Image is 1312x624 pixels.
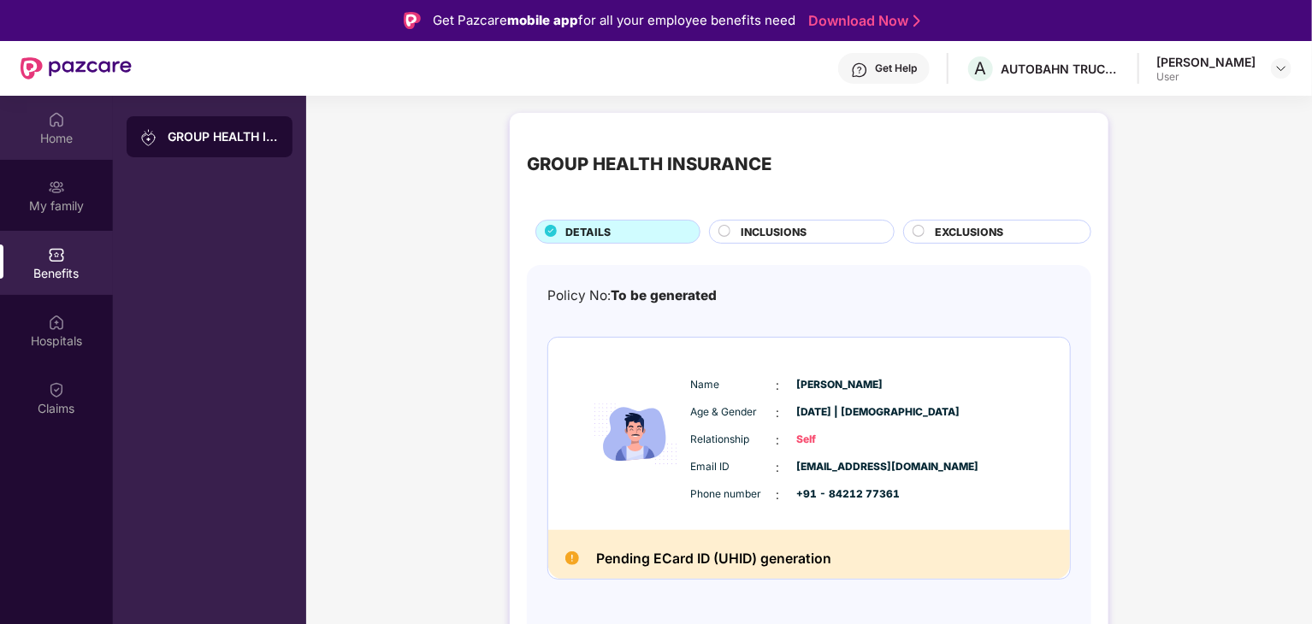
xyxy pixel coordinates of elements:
span: Relationship [691,432,777,448]
img: svg+xml;base64,PHN2ZyBpZD0iRHJvcGRvd24tMzJ4MzIiIHhtbG5zPSJodHRwOi8vd3d3LnczLm9yZy8yMDAwL3N2ZyIgd2... [1274,62,1288,75]
img: svg+xml;base64,PHN2ZyBpZD0iSG9zcGl0YWxzIiB4bWxucz0iaHR0cDovL3d3dy53My5vcmcvMjAwMC9zdmciIHdpZHRoPS... [48,314,65,331]
span: [PERSON_NAME] [797,377,883,393]
span: A [975,58,987,79]
span: : [777,486,780,504]
span: Email ID [691,459,777,475]
span: : [777,431,780,450]
span: Phone number [691,486,777,503]
span: Name [691,377,777,393]
span: : [777,458,780,477]
img: Stroke [913,12,920,30]
span: Age & Gender [691,404,777,421]
img: svg+xml;base64,PHN2ZyBpZD0iQmVuZWZpdHMiIHhtbG5zPSJodHRwOi8vd3d3LnczLm9yZy8yMDAwL3N2ZyIgd2lkdGg9Ij... [48,246,65,263]
img: svg+xml;base64,PHN2ZyB3aWR0aD0iMjAiIGhlaWdodD0iMjAiIHZpZXdCb3g9IjAgMCAyMCAyMCIgZmlsbD0ibm9uZSIgeG... [140,129,157,146]
img: Pending [565,551,579,565]
a: Download Now [808,12,915,30]
h2: Pending ECard ID (UHID) generation [596,547,831,570]
img: New Pazcare Logo [21,57,132,79]
span: Self [797,432,883,448]
span: EXCLUSIONS [935,224,1003,240]
img: svg+xml;base64,PHN2ZyBpZD0iQ2xhaW0iIHhtbG5zPSJodHRwOi8vd3d3LnczLm9yZy8yMDAwL3N2ZyIgd2lkdGg9IjIwIi... [48,381,65,398]
img: svg+xml;base64,PHN2ZyB3aWR0aD0iMjAiIGhlaWdodD0iMjAiIHZpZXdCb3g9IjAgMCAyMCAyMCIgZmlsbD0ibm9uZSIgeG... [48,179,65,196]
div: GROUP HEALTH INSURANCE [168,128,279,145]
div: User [1156,70,1256,84]
span: INCLUSIONS [741,224,807,240]
img: Logo [404,12,421,29]
img: svg+xml;base64,PHN2ZyBpZD0iSG9tZSIgeG1sbnM9Imh0dHA6Ly93d3cudzMub3JnLzIwMDAvc3ZnIiB3aWR0aD0iMjAiIG... [48,111,65,128]
span: +91 - 84212 77361 [797,486,883,503]
img: svg+xml;base64,PHN2ZyBpZD0iSGVscC0zMngzMiIgeG1sbnM9Imh0dHA6Ly93d3cudzMub3JnLzIwMDAvc3ZnIiB3aWR0aD... [851,62,868,79]
strong: mobile app [507,12,578,28]
div: Policy No: [547,286,717,306]
span: [DATE] | [DEMOGRAPHIC_DATA] [797,404,883,421]
div: [PERSON_NAME] [1156,54,1256,70]
div: GROUP HEALTH INSURANCE [527,150,771,178]
img: icon [584,358,687,509]
div: AUTOBAHN TRUCKING [1001,61,1120,77]
span: : [777,403,780,422]
span: [EMAIL_ADDRESS][DOMAIN_NAME] [797,459,883,475]
div: Get Help [875,62,917,75]
div: Get Pazcare for all your employee benefits need [433,10,795,31]
span: : [777,376,780,395]
span: DETAILS [565,224,611,240]
span: To be generated [611,287,717,303]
